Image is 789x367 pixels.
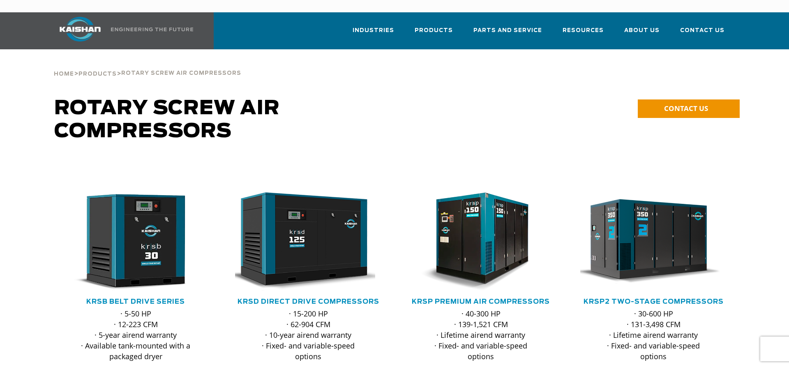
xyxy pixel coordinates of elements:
[251,308,365,362] p: · 15-200 HP · 62-904 CFM · 10-year airend warranty · Fixed- and variable-speed options
[412,298,550,305] a: KRSP Premium Air Compressors
[473,26,542,35] span: Parts and Service
[584,298,724,305] a: KRSP2 Two-Stage Compressors
[121,71,241,76] span: Rotary Screw Air Compressors
[597,308,710,362] p: · 30-600 HP · 131-3,498 CFM · Lifetime airend warranty · Fixed- and variable-speed options
[408,192,554,291] div: krsp150
[624,20,660,48] a: About Us
[624,26,660,35] span: About Us
[62,192,209,291] div: krsb30
[680,26,724,35] span: Contact Us
[415,26,453,35] span: Products
[235,192,381,291] div: krsd125
[111,28,193,31] img: Engineering the future
[49,17,111,42] img: kaishan logo
[78,70,117,77] a: Products
[401,192,548,291] img: krsp150
[54,72,74,77] span: Home
[229,192,375,291] img: krsd125
[49,12,195,49] a: Kaishan USA
[54,70,74,77] a: Home
[664,104,708,113] span: CONTACT US
[353,20,394,48] a: Industries
[638,99,740,118] a: CONTACT US
[238,298,379,305] a: KRSD Direct Drive Compressors
[56,192,203,291] img: krsb30
[415,20,453,48] a: Products
[580,192,727,291] div: krsp350
[353,26,394,35] span: Industries
[78,72,117,77] span: Products
[473,20,542,48] a: Parts and Service
[54,49,241,81] div: > >
[574,192,720,291] img: krsp350
[563,20,604,48] a: Resources
[424,308,538,362] p: · 40-300 HP · 139-1,521 CFM · Lifetime airend warranty · Fixed- and variable-speed options
[680,20,724,48] a: Contact Us
[54,99,280,141] span: Rotary Screw Air Compressors
[563,26,604,35] span: Resources
[86,298,185,305] a: KRSB Belt Drive Series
